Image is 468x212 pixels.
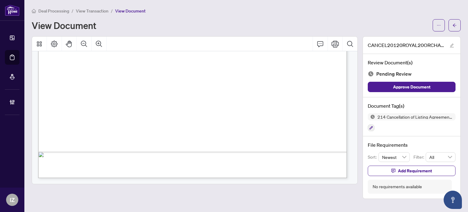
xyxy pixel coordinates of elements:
[437,23,441,27] span: ellipsis
[111,7,113,14] li: /
[368,102,456,110] h4: Document Tag(s)
[393,82,431,92] span: Approve Document
[373,183,422,190] div: No requirements available
[368,113,375,120] img: Status Icon
[115,8,146,14] span: View Document
[452,23,457,27] span: arrow-left
[398,166,432,176] span: Add Requirement
[32,20,96,30] h1: View Document
[10,196,15,204] span: IZ
[368,59,456,66] h4: Review Document(s)
[32,9,36,13] span: home
[72,7,73,14] li: /
[450,43,454,48] span: edit
[368,166,456,176] button: Add Requirement
[413,154,426,160] p: Filter:
[368,141,456,149] h4: File Requirements
[368,71,374,77] img: Document Status
[444,191,462,209] button: Open asap
[5,5,19,16] img: logo
[376,70,412,78] span: Pending Review
[375,115,456,119] span: 214 Cancellation of Listing Agreement - Authority to Offer for Lease
[368,82,456,92] button: Approve Document
[368,154,378,160] p: Sort:
[429,153,452,162] span: All
[38,8,69,14] span: Deal Processing
[368,41,444,49] span: CANCEL20120ROYAL20ORCHARD.pdf
[382,153,406,162] span: Newest
[76,8,108,14] span: View Transaction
